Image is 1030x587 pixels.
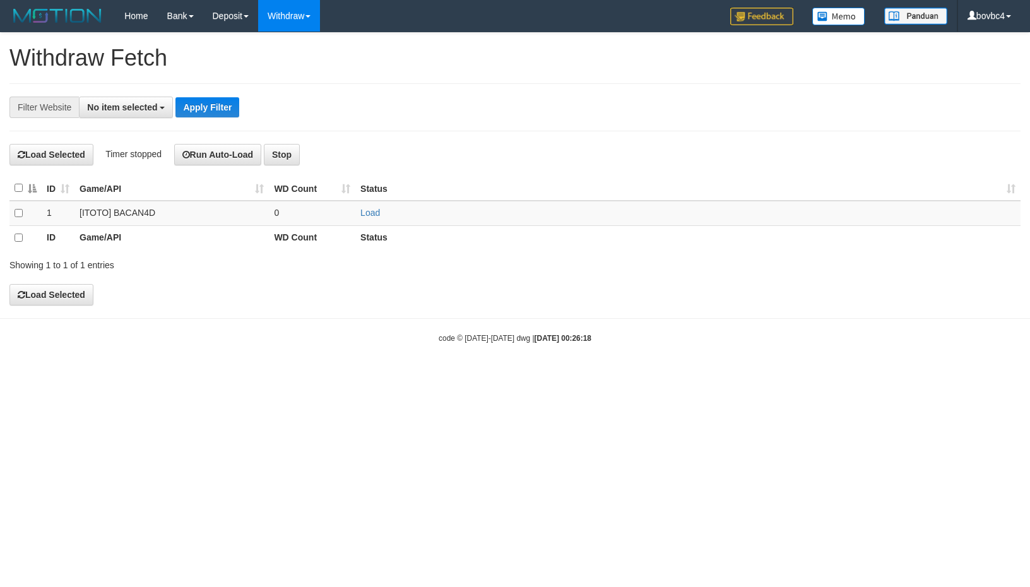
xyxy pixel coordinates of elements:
[355,176,1021,201] th: Status: activate to sort column ascending
[42,176,74,201] th: ID: activate to sort column ascending
[42,201,74,226] td: 1
[730,8,793,25] img: Feedback.jpg
[884,8,947,25] img: panduan.png
[9,45,1021,71] h1: Withdraw Fetch
[42,225,74,250] th: ID
[264,144,300,165] button: Stop
[9,284,93,305] button: Load Selected
[9,144,93,165] button: Load Selected
[269,176,355,201] th: WD Count: activate to sort column ascending
[74,176,269,201] th: Game/API: activate to sort column ascending
[9,6,105,25] img: MOTION_logo.png
[269,225,355,250] th: WD Count
[355,225,1021,250] th: Status
[9,254,420,271] div: Showing 1 to 1 of 1 entries
[74,225,269,250] th: Game/API
[274,208,279,218] span: 0
[175,97,239,117] button: Apply Filter
[105,149,162,159] span: Timer stopped
[174,144,262,165] button: Run Auto-Load
[74,201,269,226] td: [ITOTO] BACAN4D
[87,102,157,112] span: No item selected
[9,97,79,118] div: Filter Website
[439,334,591,343] small: code © [DATE]-[DATE] dwg |
[812,8,865,25] img: Button%20Memo.svg
[535,334,591,343] strong: [DATE] 00:26:18
[79,97,173,118] button: No item selected
[360,208,380,218] a: Load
